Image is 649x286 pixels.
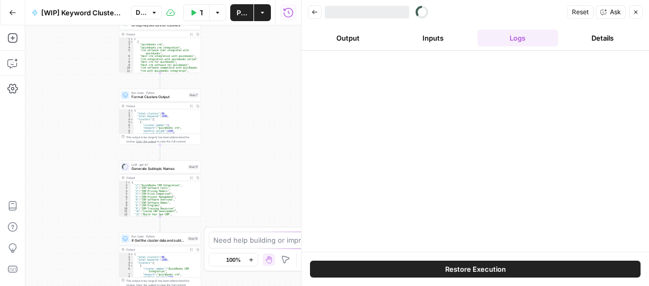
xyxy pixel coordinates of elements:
div: 10 [119,66,134,70]
div: 5 [119,193,131,196]
span: Toggle code folding, rows 5 through 13 [130,264,134,268]
div: 8 [119,276,134,279]
span: # Get the cluster data and subtopic names clusters_data = step_7['output'] subtopic_names = step_... [131,238,185,243]
div: This output is too large & has been abbreviated for review. to view the full content. [126,135,199,144]
button: Restore Execution [310,261,641,278]
div: 1 [119,181,131,184]
div: 6 [119,55,134,58]
div: 6 [119,196,131,199]
div: Output [126,32,186,36]
button: Logs [477,30,558,46]
span: Copy the output [136,140,156,143]
div: 1 [119,109,134,112]
div: 13 [119,216,131,219]
div: 1 [119,37,134,41]
div: 11 [119,210,131,213]
span: Generate Subtopic Names [131,166,186,171]
div: Output [126,104,186,108]
div: 4 [119,118,134,121]
div: 2 [119,256,134,259]
div: Output [126,176,186,180]
button: Output [308,30,389,46]
div: 7 [119,273,134,277]
div: 9 [119,132,134,136]
span: Format Clusters Output [131,94,186,100]
div: 8 [119,130,134,133]
div: Step 12 [187,236,199,241]
span: Restore Execution [445,264,506,274]
div: 9 [119,204,131,207]
span: Run Code · Python [131,91,186,95]
span: Toggle code folding, rows 1 through 1461 [130,37,134,41]
button: Details [562,30,643,46]
div: 7 [119,58,134,61]
div: 2 [119,112,134,116]
g: Edge from step_11 to step_12 [159,216,161,232]
div: 4 [119,190,131,193]
div: 8 [119,61,134,64]
button: Inputs [393,30,474,46]
div: LLM · gpt-4.1Generate Subtopic NamesStep 11Output{ "1":"QuickBooks CRM Integration", "2":"CRM Sof... [119,160,201,216]
div: 3 [119,187,131,190]
div: 1 [119,253,134,256]
span: Toggle code folding, rows 2 through 38 [130,41,134,44]
div: 10 [119,207,131,211]
div: Step 7 [189,93,199,98]
div: 12 [119,72,134,75]
div: 2 [119,184,131,187]
span: Run Code · Python [131,234,185,239]
button: Publish [230,4,253,21]
div: 4 [119,262,134,265]
span: Draft [136,8,148,17]
button: Draft [131,6,162,20]
div: 5 [119,121,134,124]
span: 100% [226,255,241,264]
span: Toggle code folding, rows 4 through 1490 [130,262,134,265]
span: Toggle code folding, rows 4 through 1490 [130,118,134,121]
span: Reset [572,7,589,17]
div: 3 [119,115,134,118]
g: Edge from step_7 to step_11 [159,145,161,160]
button: Test Workflow [183,4,209,21]
div: 9 [119,64,134,67]
div: 7 [119,127,134,130]
div: Step 11 [188,165,199,169]
span: Toggle code folding, rows 1 through 1491 [130,109,134,112]
div: 4 [119,46,134,50]
div: Run Code · PythonFormat Clusters OutputStep 7Output{ "total_clusters":86, "total_keywords":1000, ... [119,89,201,145]
span: Toggle code folding, rows 1 through 1491 [130,253,134,256]
span: Group Keywords into Clusters [131,23,186,28]
div: 6 [119,268,134,273]
div: 3 [119,43,134,46]
span: Toggle code folding, rows 5 through 13 [130,121,134,124]
span: Toggle code folding, rows 1 through 88 [128,181,131,184]
button: Ask [596,5,626,19]
span: Ask [610,7,621,17]
div: 3 [119,259,134,262]
div: 7 [119,198,131,202]
div: 2 [119,41,134,44]
button: [WIP] Keyword Clusters [V1 [25,4,129,21]
div: 12 [119,213,131,216]
div: 5 [119,49,134,55]
div: 11 [119,70,134,73]
span: Test Workflow [200,7,203,18]
div: 8 [119,202,131,205]
div: 5 [119,264,134,268]
span: Publish [237,7,247,18]
div: Output [126,247,186,252]
span: LLM · gpt-4.1 [131,163,186,167]
div: Group Keywords into ClustersStep 9Output[ [ "quickbooks crm", "quickbooks crm integration", "crm ... [119,17,201,73]
span: [WIP] Keyword Clusters [V1 [41,7,123,18]
button: Reset [567,5,594,19]
div: 6 [119,124,134,127]
g: Edge from step_9 to step_7 [159,73,161,88]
